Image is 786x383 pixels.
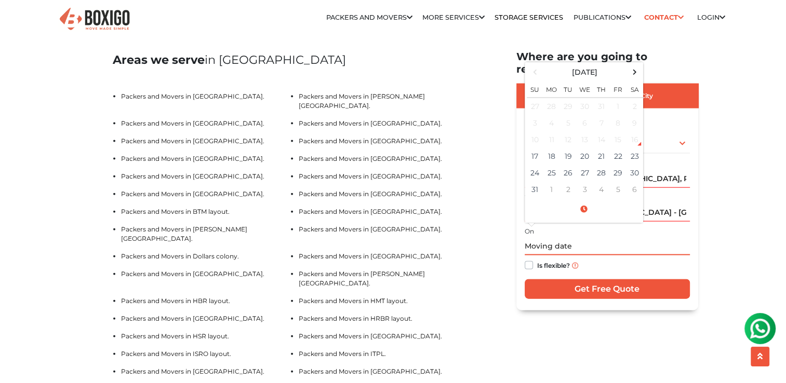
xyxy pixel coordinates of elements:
a: Packers and Movers in ITPL. [299,350,386,358]
a: Packers and Movers in [PERSON_NAME][GEOGRAPHIC_DATA]. [121,225,247,242]
a: Login [697,13,725,21]
a: Packers and Movers in [GEOGRAPHIC_DATA]. [121,92,264,100]
th: Su [527,79,543,98]
a: Packers and Movers in ISRO layout. [121,350,231,358]
a: Packers and Movers [326,13,412,21]
span: Previous Month [528,65,542,79]
img: whatsapp-icon.svg [10,10,31,31]
a: Packers and Movers in [GEOGRAPHIC_DATA]. [299,367,442,375]
a: Packers and Movers in [GEOGRAPHIC_DATA]. [299,119,442,127]
a: Storage Services [495,13,563,21]
img: info [572,262,578,268]
a: More services [422,13,485,21]
span: Next Month [628,65,642,79]
a: Packers and Movers in [GEOGRAPHIC_DATA]. [121,155,264,162]
a: Packers and Movers in HMT layout. [299,297,408,305]
button: scroll up [751,347,769,366]
div: 16 [627,132,643,147]
a: Packers and Movers in [GEOGRAPHIC_DATA]. [299,252,442,260]
a: Packers and Movers in HSR layout. [121,332,229,340]
a: Packers and Movers in [GEOGRAPHIC_DATA]. [121,367,264,375]
a: Packers and Movers in BTM layout. [121,208,230,215]
label: On [525,227,534,236]
th: Th [593,79,610,98]
a: Packers and Movers in [GEOGRAPHIC_DATA]. [299,208,442,215]
input: Get Free Quote [525,279,690,298]
th: Mo [543,79,560,98]
th: Select Month [543,64,627,79]
a: Packers and Movers in [GEOGRAPHIC_DATA]. [121,314,264,322]
a: Packers and Movers in [GEOGRAPHIC_DATA]. [121,119,264,127]
a: Packers and Movers in [GEOGRAPHIC_DATA]. [121,172,264,180]
span: in [GEOGRAPHIC_DATA] [205,52,346,67]
a: Select Time [527,204,641,214]
a: Packers and Movers in [PERSON_NAME][GEOGRAPHIC_DATA]. [299,270,425,287]
th: Fr [610,79,627,98]
a: Publications [574,13,631,21]
a: Packers and Movers in [GEOGRAPHIC_DATA]. [299,172,442,180]
a: Packers and Movers in [GEOGRAPHIC_DATA]. [299,332,442,340]
th: Tu [560,79,577,98]
a: Packers and Movers in [GEOGRAPHIC_DATA]. [299,190,442,198]
a: Contact [641,9,687,25]
a: Packers and Movers in [GEOGRAPHIC_DATA]. [299,155,442,162]
a: Packers and Movers in [GEOGRAPHIC_DATA]. [299,225,442,233]
a: Packers and Movers in [GEOGRAPHIC_DATA]. [121,190,264,198]
th: We [577,79,593,98]
img: Boxigo [58,7,131,32]
input: Moving date [525,237,690,255]
a: Packers and Movers in HBR layout. [121,297,230,305]
h2: Where are you going to relocate? [516,50,698,75]
a: Packers and Movers in [GEOGRAPHIC_DATA]. [121,137,264,145]
label: Is flexible? [537,259,570,270]
a: Packers and Movers in HRBR layout. [299,314,412,322]
h2: Areas we serve [113,53,476,67]
a: Packers and Movers in [PERSON_NAME][GEOGRAPHIC_DATA]. [299,92,425,110]
a: Packers and Movers in [GEOGRAPHIC_DATA]. [299,137,442,145]
a: Packers and Movers in [GEOGRAPHIC_DATA]. [121,270,264,278]
a: Packers and Movers in Dollars colony. [121,252,239,260]
th: Sa [627,79,643,98]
